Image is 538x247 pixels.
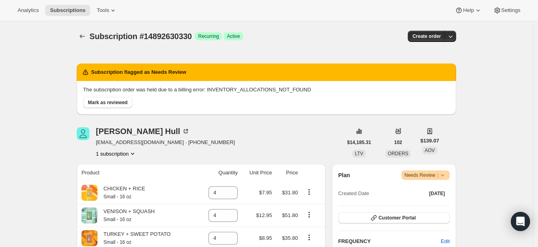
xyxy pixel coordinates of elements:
[394,139,402,146] span: 102
[13,5,44,16] button: Analytics
[81,185,97,201] img: product img
[303,210,316,219] button: Product actions
[18,7,39,14] span: Analytics
[501,7,520,14] span: Settings
[274,164,300,182] th: Price
[420,137,439,145] span: $139.07
[424,188,450,199] button: [DATE]
[45,5,90,16] button: Subscriptions
[282,235,298,241] span: $35.80
[488,5,525,16] button: Settings
[405,171,447,179] span: Needs Review
[77,31,88,42] button: Subscriptions
[259,190,272,196] span: $7.95
[511,212,530,231] div: Open Intercom Messenger
[256,212,272,218] span: $12.95
[83,86,450,94] p: The subscription order was held due to a billing error: INVENTORY_ALLOCATIONS_NOT_FOUND
[338,190,369,198] span: Created Date
[91,68,186,76] h2: Subscription flagged as Needs Review
[437,172,439,178] span: |
[355,151,363,156] span: LTV
[389,137,407,148] button: 102
[303,188,316,196] button: Product actions
[429,190,445,197] span: [DATE]
[338,171,350,179] h2: Plan
[342,137,376,148] button: $14,185.31
[97,207,155,223] div: VENISON + SQUASH
[338,212,450,223] button: Customer Portal
[347,139,371,146] span: $14,185.31
[259,235,272,241] span: $8.95
[50,7,85,14] span: Subscriptions
[81,230,97,246] img: product img
[282,190,298,196] span: $31.80
[77,164,198,182] th: Product
[97,185,145,201] div: CHICKEN + RICE
[379,215,416,221] span: Customer Portal
[282,212,298,218] span: $51.80
[88,99,127,106] span: Mark as reviewed
[388,151,408,156] span: ORDERS
[96,138,235,146] span: [EMAIL_ADDRESS][DOMAIN_NAME] · [PHONE_NUMBER]
[83,97,132,108] button: Mark as reviewed
[96,150,137,158] button: Product actions
[463,7,474,14] span: Help
[413,33,441,40] span: Create order
[240,164,274,182] th: Unit Price
[92,5,122,16] button: Tools
[303,233,316,242] button: Product actions
[97,7,109,14] span: Tools
[338,237,441,245] h2: FREQUENCY
[103,239,131,245] small: Small - 16 oz
[425,148,435,153] span: AOV
[198,164,240,182] th: Quantity
[408,31,446,42] button: Create order
[97,230,171,246] div: TURKEY + SWEET POTATO
[103,194,131,200] small: Small - 16 oz
[441,237,450,245] span: Edit
[450,5,486,16] button: Help
[77,127,89,140] span: Corrine Hull
[96,127,190,135] div: [PERSON_NAME] Hull
[227,33,240,40] span: Active
[198,33,219,40] span: Recurring
[81,207,97,223] img: product img
[103,217,131,222] small: Small - 16 oz
[89,32,192,41] span: Subscription #14892630330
